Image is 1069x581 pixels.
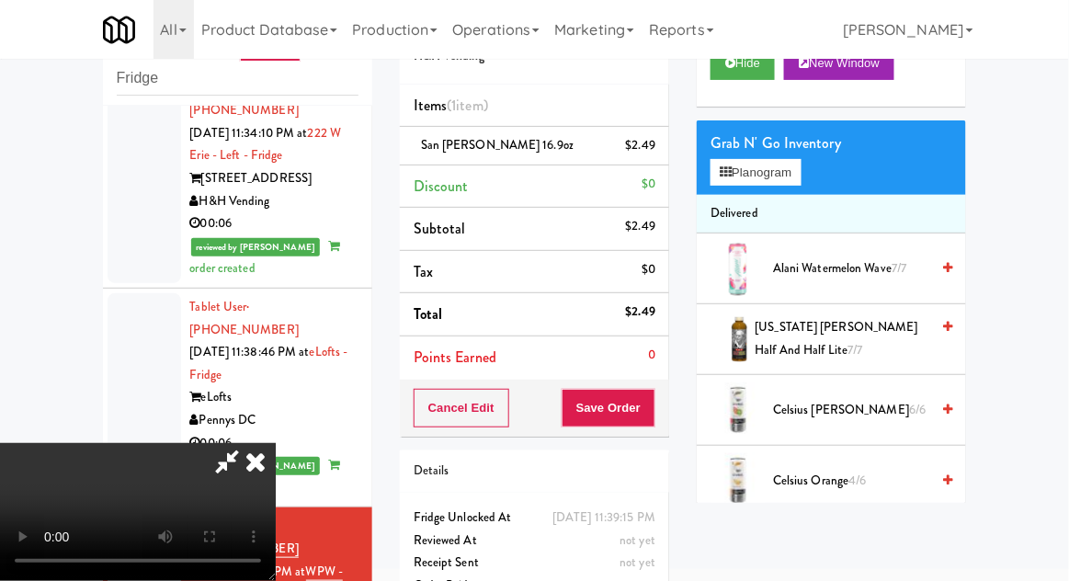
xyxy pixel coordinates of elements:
div: Reviewed At [414,530,655,553]
div: 00:06 [190,212,358,235]
div: H&H Vending [190,190,358,213]
li: Tablet User· [PHONE_NUMBER][DATE] 11:38:46 PM ateLofts - FridgeeLoftsPennys DC00:06reviewed by [P... [103,289,372,507]
span: Subtotal [414,218,466,239]
span: 7/7 [847,341,862,359]
span: Tax [414,261,433,282]
div: Pennys DC [190,409,358,432]
div: Receipt Sent [414,552,655,575]
span: Total [414,303,443,325]
span: (1 ) [447,95,488,116]
span: Alani Watermelon Wave [773,257,929,280]
button: Cancel Edit [414,389,509,427]
span: · [PHONE_NUMBER] [190,298,299,338]
span: 4/6 [849,472,867,489]
li: Delivered [697,195,966,234]
ng-pluralize: item [457,95,483,116]
div: $0 [642,173,655,196]
button: Hide [711,47,775,80]
div: $0 [642,258,655,281]
span: [DATE] 11:38:46 PM at [190,343,310,360]
button: Save Order [562,389,655,427]
span: [DATE] 11:34:10 PM at [190,124,308,142]
div: Details [414,460,655,483]
div: Alani Watermelon Wave7/7 [766,257,952,280]
span: Celsius Orange [773,470,929,493]
div: $2.49 [626,215,656,238]
span: not yet [620,531,655,549]
span: Discount [414,176,469,197]
span: 7/7 [892,259,906,277]
div: 00:06 [190,432,358,455]
div: Celsius Orange4/6 [766,470,952,493]
div: $2.49 [626,134,656,157]
li: Tablet User· [PHONE_NUMBER][DATE] 11:34:10 PM at222 W Erie - Left - Fridge[STREET_ADDRESS]H&H Ven... [103,70,372,289]
button: Planogram [711,159,801,187]
div: [DATE] 11:39:15 PM [552,507,655,530]
div: Grab N' Go Inventory [711,130,952,157]
button: New Window [784,47,894,80]
span: 6/6 [909,401,926,418]
span: Items [414,95,488,116]
span: not yet [620,553,655,571]
input: Search vision orders [117,62,358,96]
span: Points Earned [414,347,496,368]
span: San [PERSON_NAME] 16.9oz [421,136,574,154]
div: [STREET_ADDRESS] [190,167,358,190]
div: Celsius [PERSON_NAME]6/6 [766,399,952,422]
h5: H&H Vending [414,50,655,63]
span: [US_STATE] [PERSON_NAME] Half and Half Lite [756,316,930,361]
div: eLofts [190,386,358,409]
a: Tablet User· [PHONE_NUMBER] [190,298,299,338]
div: $2.49 [626,301,656,324]
span: reviewed by [PERSON_NAME] [191,238,321,256]
a: eLofts - Fridge [190,343,348,383]
div: Fridge Unlocked At [414,507,655,530]
div: [US_STATE] [PERSON_NAME] Half and Half Lite7/7 [748,316,953,361]
div: 0 [648,344,655,367]
span: Celsius [PERSON_NAME] [773,399,929,422]
img: Micromart [103,14,135,46]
